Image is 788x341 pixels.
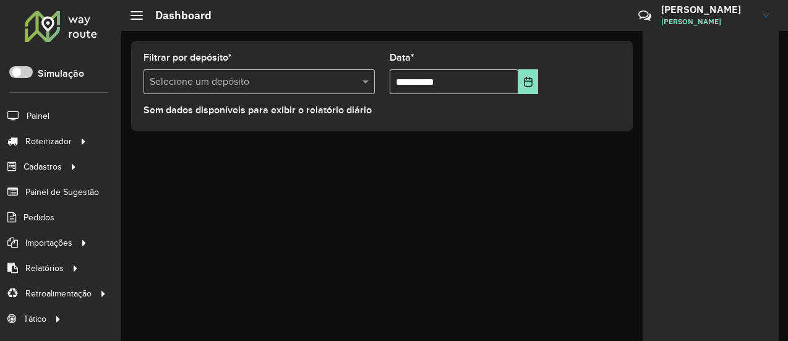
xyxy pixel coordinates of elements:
[24,160,62,173] span: Cadastros
[27,110,49,123] span: Painel
[25,135,72,148] span: Roteirizador
[24,313,46,326] span: Tático
[143,103,372,118] label: Sem dados disponíveis para exibir o relatório diário
[143,9,212,22] h2: Dashboard
[390,50,414,65] label: Data
[661,16,754,27] span: [PERSON_NAME]
[632,2,658,29] a: Contato Rápido
[25,186,99,199] span: Painel de Sugestão
[24,211,54,224] span: Pedidos
[143,50,232,65] label: Filtrar por depósito
[518,69,538,94] button: Choose Date
[25,262,64,275] span: Relatórios
[25,287,92,300] span: Retroalimentação
[38,66,84,81] label: Simulação
[25,236,72,249] span: Importações
[661,4,754,15] h3: [PERSON_NAME]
